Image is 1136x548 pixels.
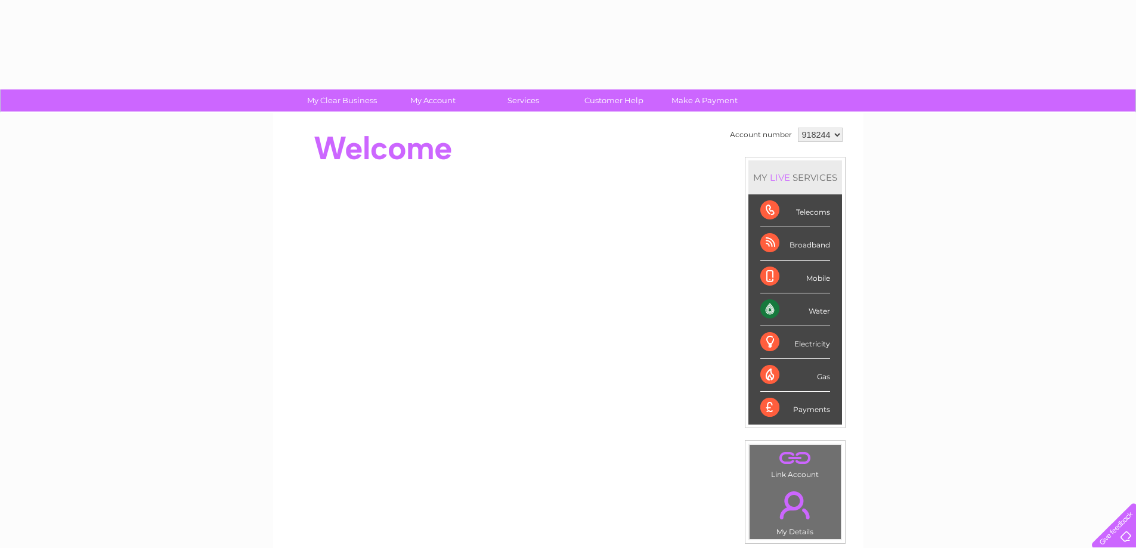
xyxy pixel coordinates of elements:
[760,326,830,359] div: Electricity
[760,359,830,392] div: Gas
[753,448,838,469] a: .
[760,227,830,260] div: Broadband
[760,194,830,227] div: Telecoms
[760,261,830,293] div: Mobile
[749,481,841,540] td: My Details
[565,89,663,112] a: Customer Help
[749,444,841,482] td: Link Account
[655,89,754,112] a: Make A Payment
[748,160,842,194] div: MY SERVICES
[760,293,830,326] div: Water
[767,172,793,183] div: LIVE
[760,392,830,424] div: Payments
[383,89,482,112] a: My Account
[293,89,391,112] a: My Clear Business
[753,484,838,526] a: .
[727,125,795,145] td: Account number
[474,89,572,112] a: Services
